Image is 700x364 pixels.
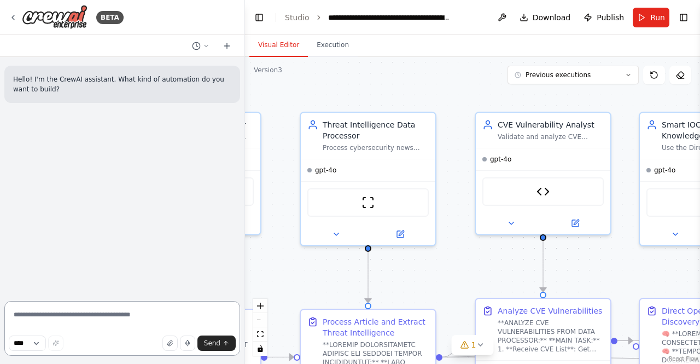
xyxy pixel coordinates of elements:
button: Download [515,8,575,27]
span: Run [650,12,665,23]
button: Start a new chat [218,39,236,53]
button: Hide left sidebar [252,10,267,25]
a: Studio [285,13,310,22]
div: CVE Vulnerability AnalystValidate and analyze CVE vulnerabilities extracted from threat intellige... [475,112,611,235]
button: zoom in [253,299,267,313]
g: Edge from c09a1d4a-2717-4a9a-b8f1-4136698ba59f to 7f3ab371-e73a-4228-9728-6e90a25c96e0 [267,351,294,362]
button: Previous executions [507,66,639,84]
p: Hello! I'm the CrewAI assistant. What kind of automation do you want to build? [13,74,231,94]
div: React Flow controls [253,299,267,356]
button: Switch to previous chat [188,39,214,53]
span: gpt-4o [490,155,511,164]
div: Analyze CVE Vulnerabilities [498,305,602,316]
button: Run [633,8,669,27]
div: Process cybersecurity news articles from RSS feeds and extract comprehensive threat intelligence ... [323,143,429,152]
div: Process Article and Extract Threat Intelligence [323,316,429,338]
button: Send [197,336,236,351]
button: Upload files [162,336,178,351]
button: Execution [308,34,358,57]
button: toggle interactivity [253,342,267,356]
button: 1 [452,335,494,355]
div: **ANALYZE CVE VULNERABILITIES FROM DATA PROCESSOR:** **MAIN TASK:** 1. **Receive CVE List**: Get ... [498,319,604,354]
button: fit view [253,327,267,342]
button: Show right sidebar [676,10,691,25]
span: 1 [471,339,476,350]
img: ScrapeWebsiteTool [361,196,375,209]
button: Improve this prompt [48,336,63,351]
g: Edge from 7f3ab371-e73a-4228-9728-6e90a25c96e0 to cb337550-76d9-4cd8-a54e-d87acaf02e6b [442,335,633,362]
div: Version 3 [254,66,282,74]
span: Publish [597,12,624,23]
button: Click to speak your automation idea [180,336,195,351]
div: Threat Intelligence Data ProcessorProcess cybersecurity news articles from RSS feeds and extract ... [300,112,436,246]
button: Visual Editor [249,34,308,57]
span: gpt-4o [315,166,336,175]
div: BETA [96,11,124,24]
button: zoom out [253,313,267,327]
div: Validate and analyze CVE vulnerabilities extracted from threat intelligence articles, retrieving ... [498,132,604,141]
span: Previous executions [526,71,591,79]
button: Open in side panel [544,217,606,230]
img: CVE Vulnerability Checker [536,185,550,198]
button: Open in side panel [369,228,431,241]
button: Publish [579,8,628,27]
a: React Flow attribution [669,356,698,362]
span: Send [204,339,220,348]
g: Edge from 5d5ec8c3-3d4d-4e11-996b-d1f39abc21f5 to febe6994-5cdb-4765-923c-d33dfa3ad93e [538,240,549,292]
nav: breadcrumb [285,12,451,23]
g: Edge from 364583a0-9ef9-47a3-900d-814901a05c78 to 7f3ab371-e73a-4228-9728-6e90a25c96e0 [363,251,374,303]
span: Download [533,12,571,23]
div: CVE Vulnerability Analyst [498,119,604,130]
span: gpt-4o [654,166,675,175]
img: Logo [22,5,87,30]
div: Threat Intelligence Data Processor [323,119,429,141]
